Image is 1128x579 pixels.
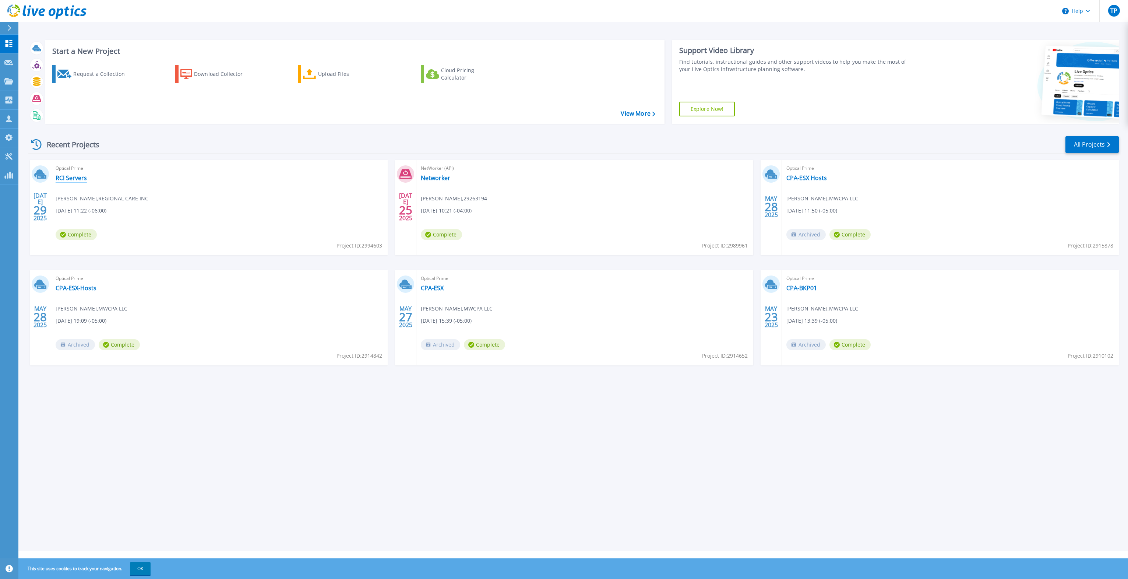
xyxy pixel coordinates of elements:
[33,193,47,220] div: [DATE] 2025
[786,207,837,215] span: [DATE] 11:50 (-05:00)
[56,305,127,313] span: [PERSON_NAME] , MWCPA LLC
[421,174,450,182] a: Networker
[421,284,444,292] a: CPA-ESX
[702,242,748,250] span: Project ID: 2989961
[679,102,735,116] a: Explore Now!
[421,274,749,283] span: Optical Prime
[786,164,1114,172] span: Optical Prime
[829,339,871,350] span: Complete
[421,229,462,240] span: Complete
[399,193,413,220] div: [DATE] 2025
[298,65,380,83] a: Upload Files
[464,339,505,350] span: Complete
[421,65,503,83] a: Cloud Pricing Calculator
[130,562,151,575] button: OK
[786,317,837,325] span: [DATE] 13:39 (-05:00)
[786,229,826,240] span: Archived
[829,229,871,240] span: Complete
[56,284,96,292] a: CPA-ESX-Hosts
[56,317,106,325] span: [DATE] 19:09 (-05:00)
[194,67,253,81] div: Download Collector
[1068,352,1113,360] span: Project ID: 2910102
[399,303,413,330] div: MAY 2025
[765,204,778,210] span: 28
[421,164,749,172] span: NetWorker (API)
[786,194,858,203] span: [PERSON_NAME] , MWCPA LLC
[441,67,500,81] div: Cloud Pricing Calculator
[421,194,487,203] span: [PERSON_NAME] , 29263194
[336,352,382,360] span: Project ID: 2914842
[786,284,817,292] a: CPA-BKP01
[52,47,655,55] h3: Start a New Project
[175,65,257,83] a: Download Collector
[318,67,377,81] div: Upload Files
[1065,136,1119,153] a: All Projects
[99,339,140,350] span: Complete
[621,110,655,117] a: View More
[786,174,827,182] a: CPA-ESX Hosts
[34,314,47,320] span: 28
[73,67,132,81] div: Request a Collection
[34,207,47,213] span: 29
[764,303,778,330] div: MAY 2025
[786,339,826,350] span: Archived
[679,46,912,55] div: Support Video Library
[1110,8,1117,14] span: TP
[786,274,1114,283] span: Optical Prime
[56,194,148,203] span: [PERSON_NAME] , REGIONAL CARE INC
[421,207,472,215] span: [DATE] 10:21 (-04:00)
[56,174,87,182] a: RCI Servers
[421,317,472,325] span: [DATE] 15:39 (-05:00)
[56,274,384,283] span: Optical Prime
[702,352,748,360] span: Project ID: 2914652
[786,305,858,313] span: [PERSON_NAME] , MWCPA LLC
[765,314,778,320] span: 23
[33,303,47,330] div: MAY 2025
[56,339,95,350] span: Archived
[28,136,109,154] div: Recent Projects
[399,314,412,320] span: 27
[52,65,134,83] a: Request a Collection
[56,164,384,172] span: Optical Prime
[421,339,460,350] span: Archived
[399,207,412,213] span: 25
[421,305,493,313] span: [PERSON_NAME] , MWCPA LLC
[679,58,912,73] div: Find tutorials, instructional guides and other support videos to help you make the most of your L...
[56,207,106,215] span: [DATE] 11:22 (-06:00)
[20,562,151,575] span: This site uses cookies to track your navigation.
[336,242,382,250] span: Project ID: 2994603
[56,229,97,240] span: Complete
[764,193,778,220] div: MAY 2025
[1068,242,1113,250] span: Project ID: 2915878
